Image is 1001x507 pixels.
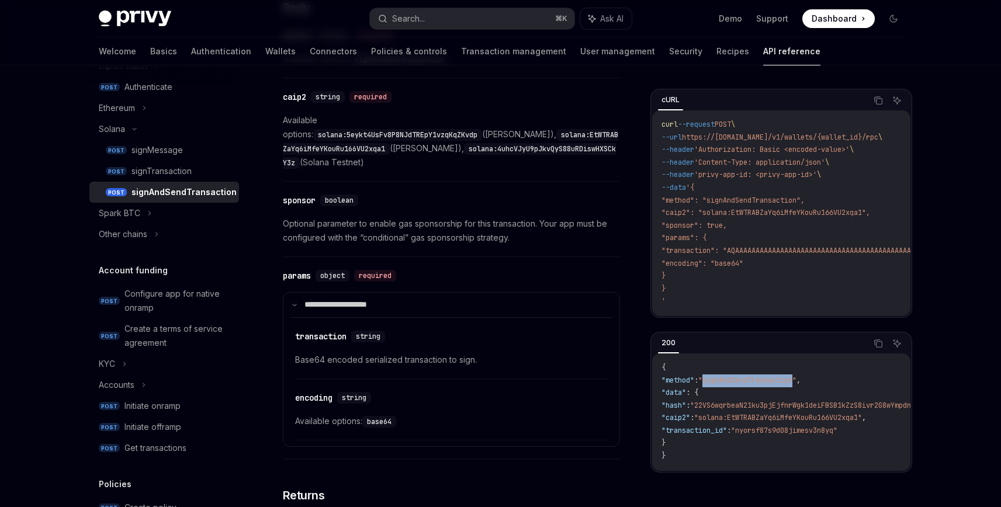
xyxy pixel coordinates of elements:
a: Policies & controls [371,37,447,65]
span: "signAndSendTransaction" [698,376,796,385]
span: POST [99,402,120,411]
button: Toggle dark mode [884,9,903,28]
div: caip2 [283,91,306,103]
a: Demo [719,13,742,25]
div: Initiate onramp [124,399,181,413]
span: "sponsor": true, [661,221,727,230]
span: : { [686,388,698,397]
div: KYC [99,357,115,371]
a: Dashboard [802,9,875,28]
div: required [354,270,396,282]
span: "params": { [661,233,706,242]
span: https://[DOMAIN_NAME]/v1/wallets/{wallet_id}/rpc [682,133,878,142]
span: "data" [661,388,686,397]
div: Other chains [99,227,147,241]
span: "hash" [661,401,686,410]
div: Ethereum [99,101,135,115]
span: --header [661,158,694,167]
button: Ask AI [889,93,905,108]
span: : [686,401,690,410]
div: signTransaction [131,164,192,178]
span: POST [106,188,127,197]
span: --header [661,170,694,179]
button: Copy the contents from the code block [871,93,886,108]
span: Optional parameter to enable gas sponsorship for this transaction. Your app must be configured wi... [283,217,620,245]
a: POSTInitiate onramp [89,395,239,416]
div: params [283,270,311,282]
div: Solana [99,122,125,136]
span: \ [731,120,735,129]
div: encoding [295,392,332,404]
span: "method" [661,376,694,385]
span: boolean [325,196,354,205]
span: "solana:EtWTRABZaYq6iMfeYKouRu166VU2xqa1" [694,413,862,422]
a: POSTGet transactions [89,437,239,459]
span: "caip2" [661,413,690,422]
a: Welcome [99,37,136,65]
span: POST [99,444,120,453]
span: "nyorsf87s9d08jimesv3n8yq" [731,426,837,435]
span: --data [661,183,686,192]
span: , [862,413,866,422]
span: Available options: ([PERSON_NAME]), ([PERSON_NAME]), (Solana Testnet) [283,113,620,169]
div: 200 [658,336,679,350]
span: Returns [283,487,325,503]
span: POST [715,120,731,129]
div: signMessage [131,143,183,157]
span: ⌘ K [555,14,567,23]
span: "method": "signAndSendTransaction", [661,196,805,205]
span: Available options: [295,414,608,428]
span: POST [99,297,120,305]
span: POST [99,423,120,432]
span: : [727,426,731,435]
span: POST [106,167,127,176]
a: Basics [150,37,177,65]
div: signAndSendTransaction [131,185,237,199]
span: } [661,284,666,293]
a: POSTConfigure app for native onramp [89,283,239,318]
a: Authentication [191,37,251,65]
span: string [342,393,366,402]
span: } [661,451,666,460]
span: object [320,271,345,280]
a: Recipes [716,37,749,65]
div: Create a terms of service agreement [124,322,232,350]
div: Configure app for native onramp [124,287,232,315]
span: \ [825,158,829,167]
span: , [796,376,801,385]
span: } [661,438,666,447]
span: Dashboard [812,13,857,25]
a: User management [580,37,655,65]
span: POST [99,83,120,92]
span: 'privy-app-id: <privy-app-id>' [694,170,817,179]
span: \ [817,170,821,179]
span: "caip2": "solana:EtWTRABZaYq6iMfeYKouRu166VU2xqa1", [661,208,870,217]
span: \ [878,133,882,142]
span: --header [661,145,694,154]
span: string [356,332,380,341]
a: POSTsignMessage [89,140,239,161]
span: "encoding": "base64" [661,259,743,268]
span: --url [661,133,682,142]
span: --request [678,120,715,129]
a: POSTInitiate offramp [89,416,239,437]
span: Ask AI [600,13,624,25]
span: ' [661,296,666,305]
span: 'Authorization: Basic <encoded-value>' [694,145,850,154]
span: Base64 encoded serialized transaction to sign. [295,353,608,367]
a: POSTsignTransaction [89,161,239,182]
div: Get transactions [124,441,186,455]
a: POSTAuthenticate [89,77,239,98]
button: Ask AI [889,336,905,351]
div: sponsor [283,195,316,206]
div: Initiate offramp [124,420,181,434]
h5: Account funding [99,263,168,277]
a: Transaction management [461,37,566,65]
div: Search... [392,12,425,26]
span: } [661,271,666,280]
a: Connectors [310,37,357,65]
button: Copy the contents from the code block [871,336,886,351]
span: string [316,92,340,102]
a: Security [669,37,702,65]
a: POSTsignAndSendTransaction [89,182,239,203]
